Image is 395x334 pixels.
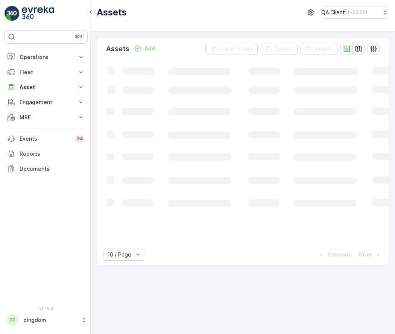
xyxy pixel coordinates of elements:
[5,6,20,21] img: logo
[23,316,77,324] p: pingdom
[5,95,88,110] button: Engagement
[5,161,88,176] a: Documents
[220,45,253,53] p: Clear Filters
[205,43,258,55] button: Clear Filters
[20,114,73,121] p: MRF
[106,44,129,54] p: Assets
[358,250,383,259] button: Next
[5,110,88,125] button: MRF
[75,34,82,40] p: ⌘B
[328,251,351,258] p: Previous
[5,65,88,80] button: Fleet
[20,83,73,91] p: Asset
[261,43,298,55] button: Export
[20,135,71,143] p: Events
[20,53,73,61] p: Operations
[20,150,85,158] p: Reports
[97,6,127,18] p: Assets
[6,314,18,326] div: PP
[20,165,85,173] p: Documents
[5,131,88,146] a: Events34
[131,44,158,53] button: Add
[316,45,333,53] p: Import
[5,50,88,65] button: Operations
[317,250,352,259] button: Previous
[5,146,88,161] a: Reports
[77,136,83,142] p: 34
[321,6,389,19] button: QA Client(+03:00)
[144,45,155,52] p: Add
[321,9,345,16] p: QA Client
[5,312,88,328] button: PPpingdom
[5,306,88,311] span: v 1.49.3
[348,9,367,15] p: ( +03:00 )
[20,99,73,106] p: Engagement
[359,251,371,258] p: Next
[301,43,337,55] button: Import
[22,6,54,21] img: logo_light-DOdMpM7g.png
[276,45,293,53] p: Export
[5,80,88,95] button: Asset
[20,68,73,76] p: Fleet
